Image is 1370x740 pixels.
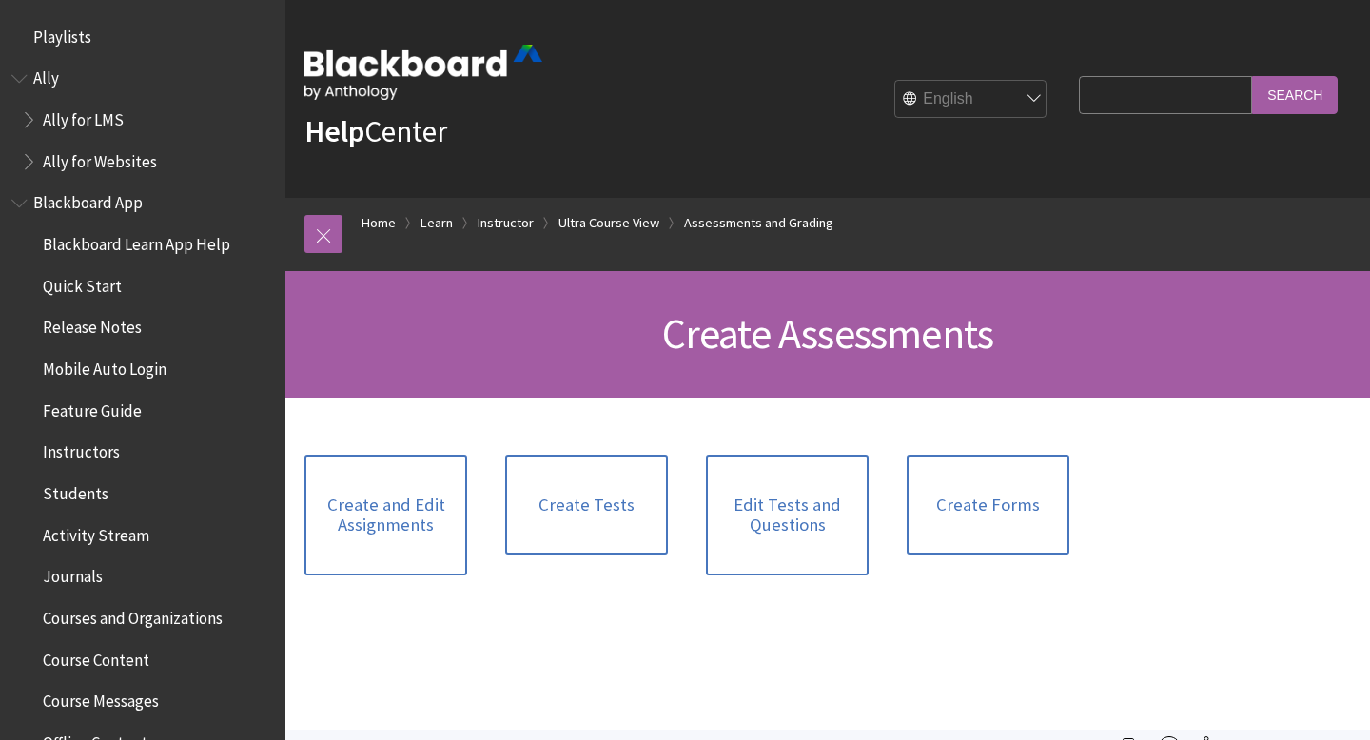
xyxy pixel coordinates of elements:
span: Ally for Websites [43,146,157,171]
span: Create Assessments [662,307,994,360]
span: Journals [43,561,103,587]
a: Home [362,211,396,235]
span: Playlists [33,21,91,47]
span: Ally for LMS [43,104,124,129]
a: Assessments and Grading [684,211,833,235]
a: Edit Tests and Questions [706,455,869,575]
select: Site Language Selector [895,81,1047,119]
strong: Help [304,112,364,150]
span: Students [43,477,108,503]
span: Blackboard App [33,187,143,213]
a: Ultra Course View [558,211,659,235]
span: Blackboard Learn App Help [43,228,230,254]
span: Quick Start [43,270,122,296]
nav: Book outline for Anthology Ally Help [11,63,274,178]
span: Courses and Organizations [43,602,223,628]
span: Mobile Auto Login [43,353,166,379]
span: Feature Guide [43,395,142,420]
img: Blackboard by Anthology [304,45,542,100]
a: Create and Edit Assignments [304,455,467,575]
span: Release Notes [43,312,142,338]
a: Instructor [478,211,534,235]
a: Create Tests [505,455,668,555]
span: Instructors [43,437,120,462]
nav: Book outline for Playlists [11,21,274,53]
a: Create Forms [907,455,1069,555]
input: Search [1252,76,1338,113]
span: Activity Stream [43,519,149,545]
span: Course Content [43,644,149,670]
a: Learn [421,211,453,235]
span: Course Messages [43,686,159,711]
span: Ally [33,63,59,88]
a: HelpCenter [304,112,447,150]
